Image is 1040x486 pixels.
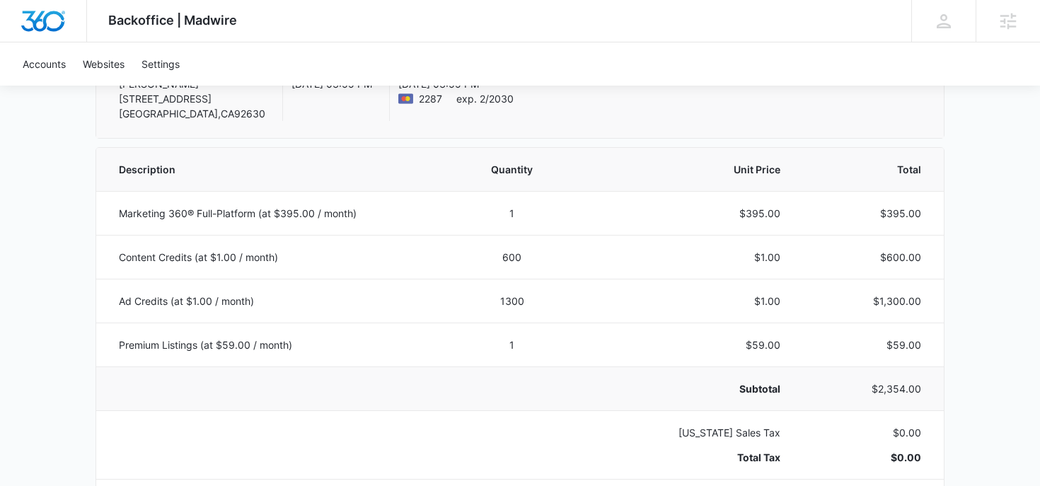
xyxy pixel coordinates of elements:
span: Mastercard ending with [419,91,442,106]
p: $2,354.00 [814,381,921,396]
p: [PERSON_NAME] [STREET_ADDRESS] [GEOGRAPHIC_DATA] , CA 92630 [119,76,265,121]
a: Websites [74,42,133,86]
p: $1,300.00 [814,294,921,308]
a: Settings [133,42,188,86]
p: $59.00 [814,337,921,352]
p: Subtotal [591,381,780,396]
span: Backoffice | Madwire [108,13,237,28]
p: Total Tax [591,450,780,465]
a: Accounts [14,42,74,86]
span: exp. 2/2030 [456,91,514,106]
p: Content Credits (at $1.00 / month) [119,250,433,265]
span: Total [814,162,921,177]
p: Marketing 360® Full-Platform (at $395.00 / month) [119,206,433,221]
p: $0.00 [814,425,921,440]
span: Quantity [467,162,557,177]
p: $395.00 [814,206,921,221]
p: $1.00 [591,294,780,308]
span: Unit Price [591,162,780,177]
td: 600 [450,235,574,279]
span: Description [119,162,433,177]
p: Premium Listings (at $59.00 / month) [119,337,433,352]
p: [US_STATE] Sales Tax [591,425,780,440]
p: $1.00 [591,250,780,265]
p: $0.00 [814,450,921,465]
p: Ad Credits (at $1.00 / month) [119,294,433,308]
p: $59.00 [591,337,780,352]
td: 1 [450,323,574,366]
td: 1300 [450,279,574,323]
p: $395.00 [591,206,780,221]
td: 1 [450,191,574,235]
p: $600.00 [814,250,921,265]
